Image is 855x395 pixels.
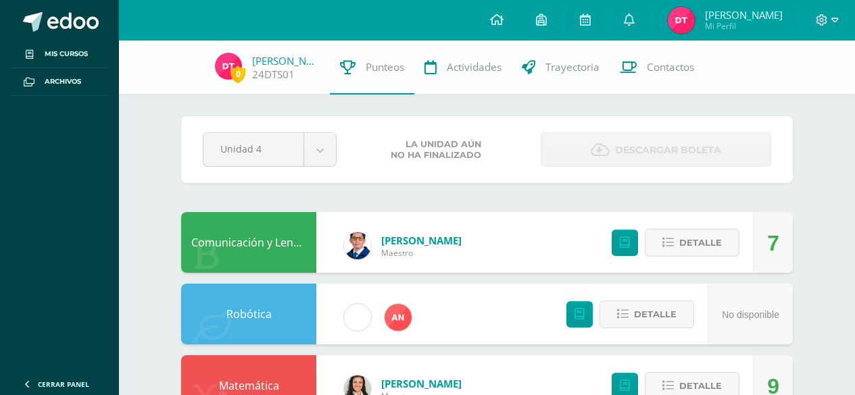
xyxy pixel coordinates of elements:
a: Punteos [330,41,414,95]
span: Actividades [447,60,502,74]
a: Archivos [11,68,108,96]
span: Archivos [45,76,81,87]
span: Unidad 4 [220,133,287,165]
img: 71abf2bd482ea5c0124037d671430b91.png [215,53,242,80]
span: [PERSON_NAME] [381,234,462,247]
a: [PERSON_NAME] [252,54,320,68]
button: Detalle [645,229,739,257]
span: Detalle [679,230,722,255]
span: Maestro [381,247,462,259]
span: Cerrar panel [38,379,89,389]
a: Trayectoria [512,41,610,95]
a: Unidad 4 [203,133,336,166]
a: Contactos [610,41,704,95]
img: 35a1f8cfe552b0525d1a6bbd90ff6c8c.png [385,304,412,331]
span: Mi Perfil [705,20,783,32]
span: [PERSON_NAME] [705,8,783,22]
span: Detalle [634,302,677,327]
div: Robótica [181,284,316,344]
span: No disponible [722,309,779,320]
img: 059ccfba660c78d33e1d6e9d5a6a4bb6.png [344,232,371,259]
img: cae4b36d6049cd6b8500bd0f72497672.png [344,304,371,331]
span: Punteos [366,60,404,74]
button: Detalle [600,300,694,328]
a: Actividades [414,41,512,95]
span: Mis cursos [45,49,88,59]
span: Descargar boleta [615,134,721,167]
a: 24DTS01 [252,68,295,82]
img: 71abf2bd482ea5c0124037d671430b91.png [668,7,695,34]
span: 0 [230,65,245,82]
span: La unidad aún no ha finalizado [391,139,481,161]
div: 7 [767,213,779,273]
span: Contactos [647,60,694,74]
span: Trayectoria [545,60,600,74]
span: [PERSON_NAME] [381,377,462,390]
div: Comunicación y Lenguaje L.1 [181,212,316,273]
a: Mis cursos [11,41,108,68]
